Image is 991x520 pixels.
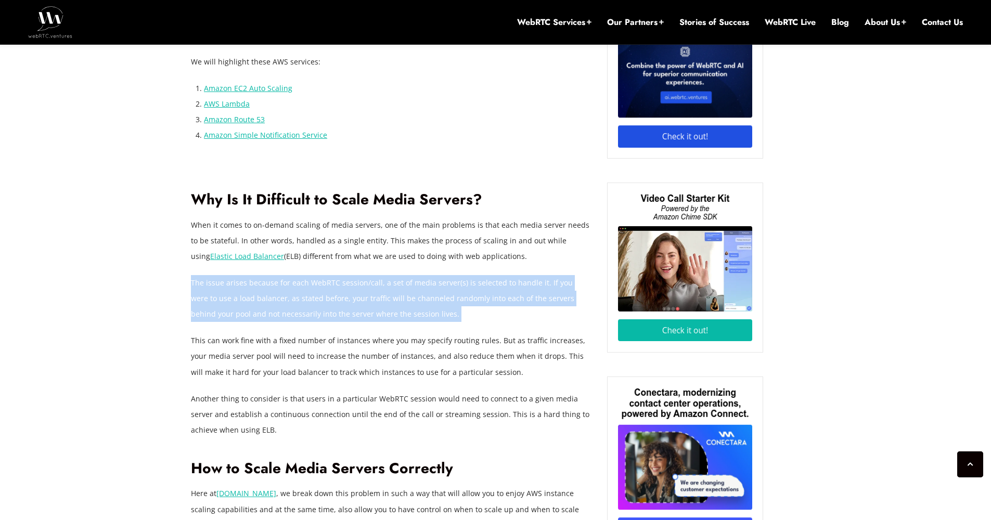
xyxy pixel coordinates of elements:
[831,17,849,28] a: Blog
[28,6,72,37] img: WebRTC.ventures
[204,130,327,140] a: Amazon Simple Notification Service
[865,17,906,28] a: About Us
[191,275,591,322] p: The issue arises because for each WebRTC session/call, a set of media server(s) is selected to ha...
[618,193,752,341] img: Video Call Starter Kit Powered by the Amazon Chime SDK
[210,251,284,261] a: Elastic Load Balancer
[204,83,292,93] a: Amazon EC2 Auto Scaling
[517,17,591,28] a: WebRTC Services
[191,333,591,380] p: This can work fine with a fixed number of instances where you may specify routing rules. But as t...
[765,17,816,28] a: WebRTC Live
[191,54,591,70] p: We will highlight these AWS services:
[216,488,276,498] a: [DOMAIN_NAME]
[191,191,591,209] h2: Why Is It Difficult to Scale Media Servers?
[191,391,591,438] p: Another thing to consider is that users in a particular WebRTC session would need to connect to a...
[204,114,265,124] a: Amazon Route 53
[191,460,591,478] h2: How to Scale Media Servers Correctly
[618,6,752,148] img: Make your app smarter. Request a free AI evaluation.
[922,17,963,28] a: Contact Us
[679,17,749,28] a: Stories of Success
[204,99,250,109] a: AWS Lambda
[607,17,664,28] a: Our Partners
[191,217,591,264] p: When it comes to on-demand scaling of media servers, one of the main problems is that each media ...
